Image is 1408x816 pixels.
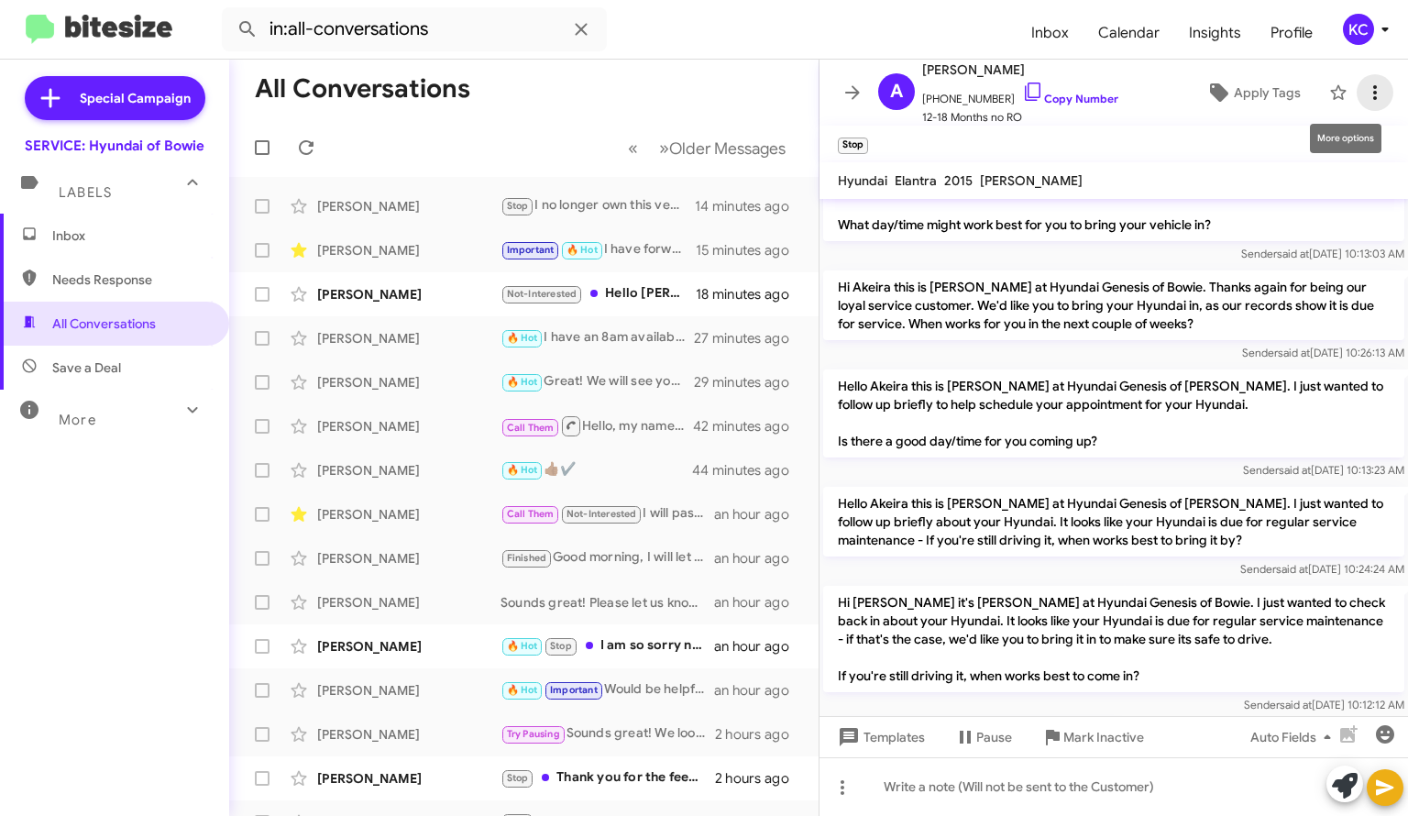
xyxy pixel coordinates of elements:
span: Special Campaign [80,89,191,107]
div: More options [1310,124,1381,153]
span: Not-Interested [507,288,577,300]
button: KC [1327,14,1388,45]
span: Hyundai [838,172,887,189]
span: 🔥 Hot [507,332,538,344]
span: Auto Fields [1250,721,1338,754]
div: Good morning, I will let the dealership know to make the vehicle inactive! [500,547,714,568]
div: [PERSON_NAME] [317,505,500,524]
span: Stop [550,640,572,652]
span: [PERSON_NAME] [922,59,1118,81]
div: [PERSON_NAME] [317,241,500,259]
span: Not-Interested [566,508,637,520]
span: Call Them [507,422,555,434]
div: 15 minutes ago [696,241,804,259]
div: [PERSON_NAME] [317,373,500,391]
div: an hour ago [714,681,804,700]
button: Auto Fields [1236,721,1353,754]
div: 27 minutes ago [694,329,804,347]
span: said at [1277,247,1309,260]
span: [PERSON_NAME] [980,172,1083,189]
span: Call Them [507,508,555,520]
span: 🔥 Hot [507,640,538,652]
span: Pause [976,721,1012,754]
span: Sender [DATE] 10:12:12 AM [1244,698,1404,711]
span: said at [1279,463,1311,477]
div: [PERSON_NAME] [317,549,500,568]
span: Sender [DATE] 10:24:24 AM [1240,562,1404,576]
div: Would be helpful. Thank you [500,679,714,700]
p: Hi Akeira this is [PERSON_NAME] at Hyundai Genesis of Bowie. Thanks again for being our loyal ser... [823,270,1404,340]
div: 👍🏾✔️ [500,459,694,480]
p: Hi [PERSON_NAME] it's [PERSON_NAME] at Hyundai Genesis of Bowie. I just wanted to check back in a... [823,586,1404,692]
span: » [659,137,669,160]
div: I will pass this forward! [500,503,714,524]
button: Templates [819,721,940,754]
span: Try Pausing [507,728,560,740]
div: [PERSON_NAME] [317,637,500,656]
span: 2015 [944,172,973,189]
span: More [59,412,96,428]
span: said at [1276,562,1308,576]
span: Stop [507,200,529,212]
button: Apply Tags [1185,76,1320,109]
div: Thank you for the feedback! I will deactivate your number for text now! [500,767,715,788]
div: I have an 8am available on the 21st. Does this time work for you ? [500,327,694,348]
span: Sender [DATE] 10:13:03 AM [1241,247,1404,260]
div: 2 hours ago [715,725,804,744]
div: [PERSON_NAME] [317,769,500,788]
div: an hour ago [714,505,804,524]
span: 12-18 Months no RO [922,108,1118,127]
span: Inbox [1017,6,1083,60]
div: SERVICE: Hyundai of Bowie [25,137,204,155]
div: Hello [PERSON_NAME], thank you for reaching out to scheduling service maintenance, we had it serv... [500,283,696,304]
button: Next [648,129,797,167]
input: Search [222,7,607,51]
span: Finished [507,552,547,564]
div: an hour ago [714,637,804,656]
span: 🔥 Hot [507,684,538,696]
div: an hour ago [714,593,804,612]
span: Needs Response [52,270,208,289]
span: Inbox [52,226,208,245]
p: Hello Akeira this is [PERSON_NAME] at Hyundai Genesis of [PERSON_NAME]. I just wanted to follow u... [823,487,1404,557]
div: [PERSON_NAME] [317,461,500,480]
span: Apply Tags [1234,76,1301,109]
div: I have forwarded your information over to the managers to have someone reach out to you! I want t... [500,239,696,260]
div: [PERSON_NAME] [317,725,500,744]
div: I am so sorry nevermind, I live over in [GEOGRAPHIC_DATA] now and go to the service dealership ne... [500,635,714,656]
span: « [628,137,638,160]
button: Previous [617,129,649,167]
nav: Page navigation example [618,129,797,167]
div: [PERSON_NAME] [317,285,500,303]
a: Copy Number [1022,92,1118,105]
span: 🔥 Hot [507,464,538,476]
small: Stop [838,138,868,154]
a: Calendar [1083,6,1174,60]
span: Elantra [895,172,937,189]
div: I no longer own this vehicle, please stop texting [500,195,695,216]
div: [PERSON_NAME] [317,417,500,436]
div: 18 minutes ago [696,285,804,303]
p: Hello Akeira this is [PERSON_NAME] at Hyundai Genesis of [PERSON_NAME]. I just wanted to follow u... [823,369,1404,458]
span: Stop [507,772,529,784]
span: 🔥 Hot [566,244,598,256]
div: 14 minutes ago [695,197,804,215]
div: Hello, my name is [PERSON_NAME]. Appears you may have called in and I wanted to make sure all you... [500,414,694,437]
span: Older Messages [669,138,786,159]
button: Mark Inactive [1027,721,1159,754]
div: [PERSON_NAME] [317,681,500,700]
div: KC [1343,14,1374,45]
a: Insights [1174,6,1256,60]
span: Important [507,244,555,256]
div: [PERSON_NAME] [317,593,500,612]
h1: All Conversations [255,74,470,104]
button: Pause [940,721,1027,754]
span: said at [1278,346,1310,359]
span: [PHONE_NUMBER] [922,81,1118,108]
a: Profile [1256,6,1327,60]
div: an hour ago [714,549,804,568]
div: 29 minutes ago [694,373,804,391]
span: Labels [59,184,112,201]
